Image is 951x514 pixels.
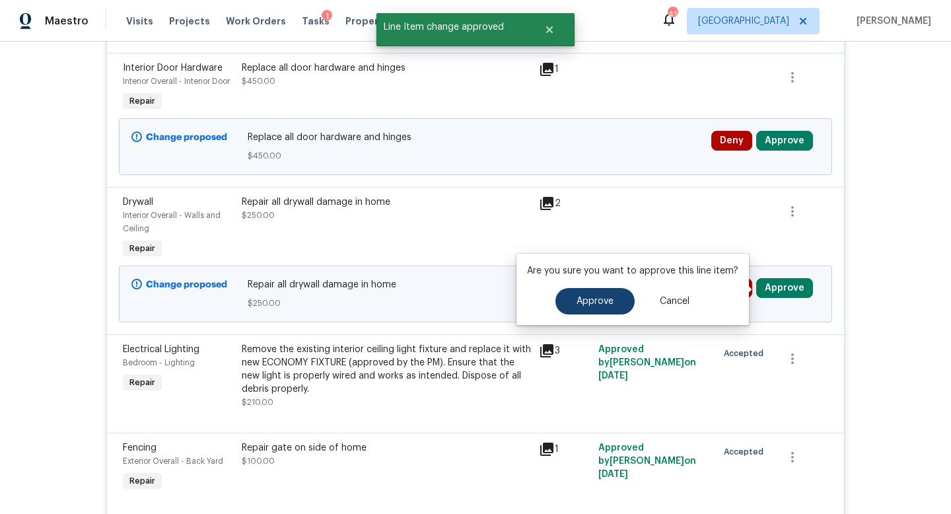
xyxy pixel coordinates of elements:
span: Bedroom - Lighting [123,359,195,367]
span: Interior Door Hardware [123,63,223,73]
span: Repair [124,376,160,389]
span: Repair [124,242,160,255]
div: Replace all door hardware and hinges [242,61,531,75]
div: 1 [322,10,332,23]
p: Are you sure you want to approve this line item? [527,264,738,277]
div: Remove the existing interior ceiling light fixture and replace it with new ECONOMY FIXTURE (appro... [242,343,531,396]
span: Accepted [724,445,769,459]
span: Tasks [302,17,330,26]
div: Repair gate on side of home [242,441,531,455]
span: $450.00 [248,149,704,163]
span: Approved by [PERSON_NAME] on [598,345,696,381]
div: 41 [668,8,677,21]
span: Accepted [724,347,769,360]
span: Line Item change approved [376,13,528,41]
span: Work Orders [226,15,286,28]
b: Change proposed [146,133,227,142]
span: Properties [345,15,397,28]
div: 1 [539,61,590,77]
span: Drywall [123,198,153,207]
button: Approve [756,131,813,151]
span: Exterior Overall - Back Yard [123,457,223,465]
span: $210.00 [242,398,273,406]
button: Cancel [639,288,711,314]
button: Approve [756,278,813,298]
span: Fencing [123,443,157,453]
span: [DATE] [598,371,628,381]
span: Repair [124,94,160,108]
span: Visits [126,15,153,28]
span: Approve [577,297,614,307]
span: Interior Overall - Walls and Ceiling [123,211,221,233]
div: 1 [539,441,590,457]
span: Interior Overall - Interior Door [123,77,230,85]
span: Projects [169,15,210,28]
div: 2 [539,196,590,211]
div: 3 [539,343,590,359]
span: [PERSON_NAME] [851,15,931,28]
span: $450.00 [242,77,275,85]
span: Repair all drywall damage in home [248,278,704,291]
span: Cancel [660,297,689,307]
button: Approve [555,288,635,314]
button: Close [528,17,571,43]
span: Repair [124,474,160,488]
span: Approved by [PERSON_NAME] on [598,443,696,479]
span: $250.00 [248,297,704,310]
span: [DATE] [598,470,628,479]
span: $250.00 [242,211,275,219]
span: Replace all door hardware and hinges [248,131,704,144]
b: Change proposed [146,280,227,289]
span: $100.00 [242,457,275,465]
span: Electrical Lighting [123,345,199,354]
span: [GEOGRAPHIC_DATA] [698,15,789,28]
div: Repair all drywall damage in home [242,196,531,209]
span: Maestro [45,15,88,28]
button: Deny [711,131,752,151]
